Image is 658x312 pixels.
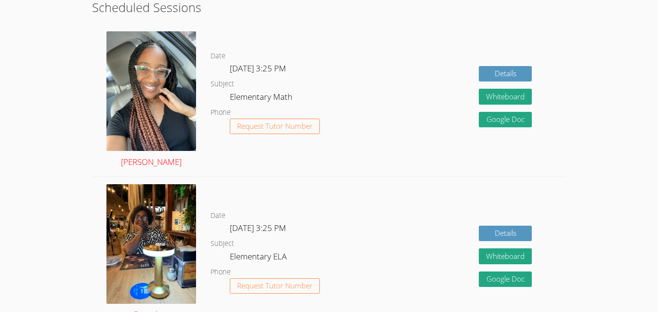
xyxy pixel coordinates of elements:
[230,119,320,135] button: Request Tutor Number
[479,66,532,82] a: Details
[211,107,231,119] dt: Phone
[479,112,532,128] a: Google Doc
[106,31,196,169] a: [PERSON_NAME]
[230,250,289,266] dd: Elementary ELA
[237,282,313,289] span: Request Tutor Number
[230,222,286,233] span: [DATE] 3:25 PM
[211,238,234,250] dt: Subject
[479,248,532,264] button: Whiteboard
[237,122,313,130] span: Request Tutor Number
[230,278,320,294] button: Request Tutor Number
[211,78,234,90] dt: Subject
[211,210,225,222] dt: Date
[230,63,286,74] span: [DATE] 3:25 PM
[230,90,294,107] dd: Elementary Math
[106,184,196,304] img: IMG_8217.jpeg
[211,266,231,278] dt: Phone
[479,226,532,242] a: Details
[479,271,532,287] a: Google Doc
[211,50,225,62] dt: Date
[479,89,532,105] button: Whiteboard
[106,31,196,151] img: avatar.jpg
